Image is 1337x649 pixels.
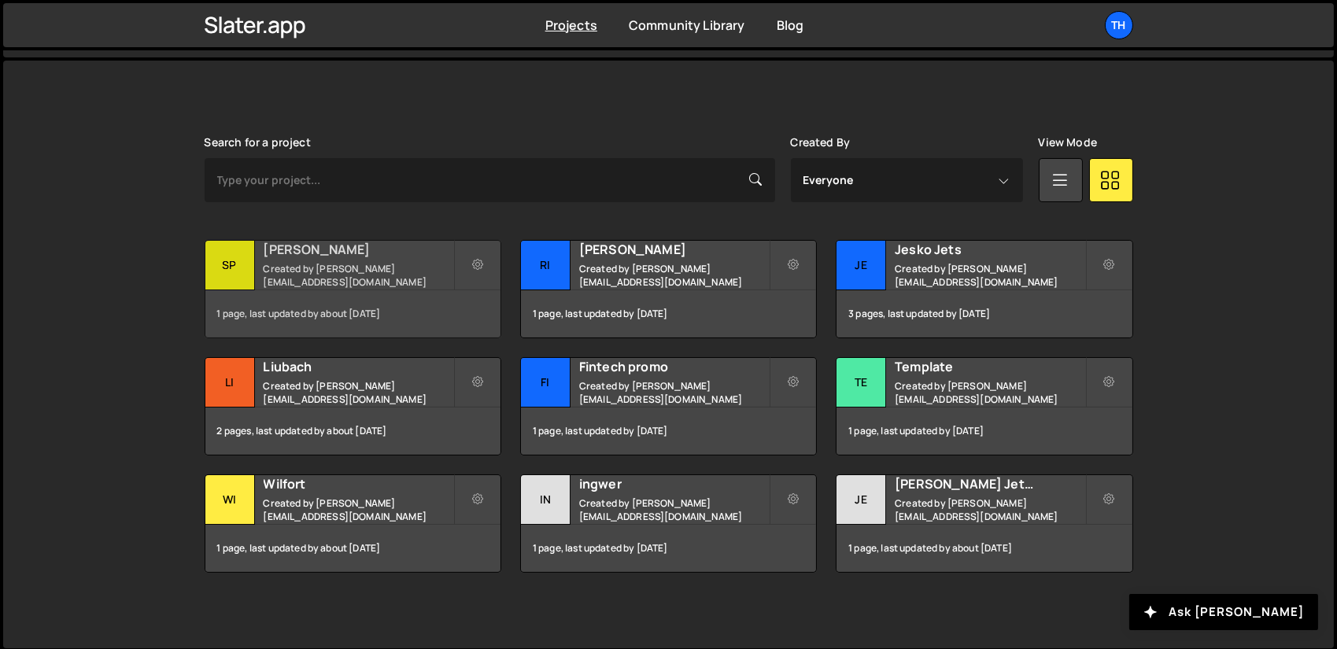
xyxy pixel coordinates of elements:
button: Ask [PERSON_NAME] [1129,594,1318,630]
div: 3 pages, last updated by [DATE] [837,290,1132,337]
div: Je [837,475,886,525]
div: Sp [205,241,255,290]
a: Ri [PERSON_NAME] Created by [PERSON_NAME][EMAIL_ADDRESS][DOMAIN_NAME] 1 page, last updated by [DATE] [520,240,817,338]
div: Te [837,358,886,407]
label: View Mode [1039,136,1097,149]
h2: Wilfort [264,475,453,492]
small: Created by [PERSON_NAME][EMAIL_ADDRESS][DOMAIN_NAME] [895,379,1084,406]
a: Community Library [629,17,745,34]
a: Projects [545,17,597,34]
a: in ingwer Created by [PERSON_NAME][EMAIL_ADDRESS][DOMAIN_NAME] 1 page, last updated by [DATE] [520,474,817,573]
small: Created by [PERSON_NAME][EMAIL_ADDRESS][DOMAIN_NAME] [264,262,453,289]
h2: Template [895,358,1084,375]
a: Je Jesko Jets Created by [PERSON_NAME][EMAIL_ADDRESS][DOMAIN_NAME] 3 pages, last updated by [DATE] [836,240,1132,338]
h2: Jesko Jets [895,241,1084,258]
label: Search for a project [205,136,311,149]
h2: ingwer [579,475,769,492]
small: Created by [PERSON_NAME][EMAIL_ADDRESS][DOMAIN_NAME] [579,379,769,406]
a: Wi Wilfort Created by [PERSON_NAME][EMAIL_ADDRESS][DOMAIN_NAME] 1 page, last updated by about [DATE] [205,474,501,573]
a: Fi Fintech promo Created by [PERSON_NAME][EMAIL_ADDRESS][DOMAIN_NAME] 1 page, last updated by [DATE] [520,357,817,455]
h2: [PERSON_NAME] Jets — Coming soon [895,475,1084,492]
label: Created By [791,136,851,149]
a: Je [PERSON_NAME] Jets — Coming soon Created by [PERSON_NAME][EMAIL_ADDRESS][DOMAIN_NAME] 1 page, ... [836,474,1132,573]
a: Te Template Created by [PERSON_NAME][EMAIL_ADDRESS][DOMAIN_NAME] 1 page, last updated by [DATE] [836,357,1132,455]
small: Created by [PERSON_NAME][EMAIL_ADDRESS][DOMAIN_NAME] [579,262,769,289]
input: Type your project... [205,158,775,202]
div: 1 page, last updated by about [DATE] [837,525,1132,572]
div: Je [837,241,886,290]
div: 1 page, last updated by [DATE] [521,525,816,572]
div: Ri [521,241,571,290]
a: Li Liubach Created by [PERSON_NAME][EMAIL_ADDRESS][DOMAIN_NAME] 2 pages, last updated by about [D... [205,357,501,455]
div: 1 page, last updated by [DATE] [521,290,816,337]
div: in [521,475,571,525]
small: Created by [PERSON_NAME][EMAIL_ADDRESS][DOMAIN_NAME] [579,496,769,523]
div: 1 page, last updated by [DATE] [837,407,1132,455]
h2: Fintech promo [579,358,769,375]
div: Fi [521,358,571,407]
div: 1 page, last updated by about [DATE] [205,290,500,337]
div: Wi [205,475,255,525]
div: 1 page, last updated by about [DATE] [205,525,500,572]
div: Li [205,358,255,407]
h2: [PERSON_NAME] [264,241,453,258]
div: 1 page, last updated by [DATE] [521,407,816,455]
small: Created by [PERSON_NAME][EMAIL_ADDRESS][DOMAIN_NAME] [264,379,453,406]
small: Created by [PERSON_NAME][EMAIL_ADDRESS][DOMAIN_NAME] [895,262,1084,289]
h2: [PERSON_NAME] [579,241,769,258]
div: 2 pages, last updated by about [DATE] [205,407,500,455]
h2: Liubach [264,358,453,375]
a: Blog [777,17,804,34]
small: Created by [PERSON_NAME][EMAIL_ADDRESS][DOMAIN_NAME] [895,496,1084,523]
small: Created by [PERSON_NAME][EMAIL_ADDRESS][DOMAIN_NAME] [264,496,453,523]
a: Sp [PERSON_NAME] Created by [PERSON_NAME][EMAIL_ADDRESS][DOMAIN_NAME] 1 page, last updated by abo... [205,240,501,338]
a: Th [1105,11,1133,39]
